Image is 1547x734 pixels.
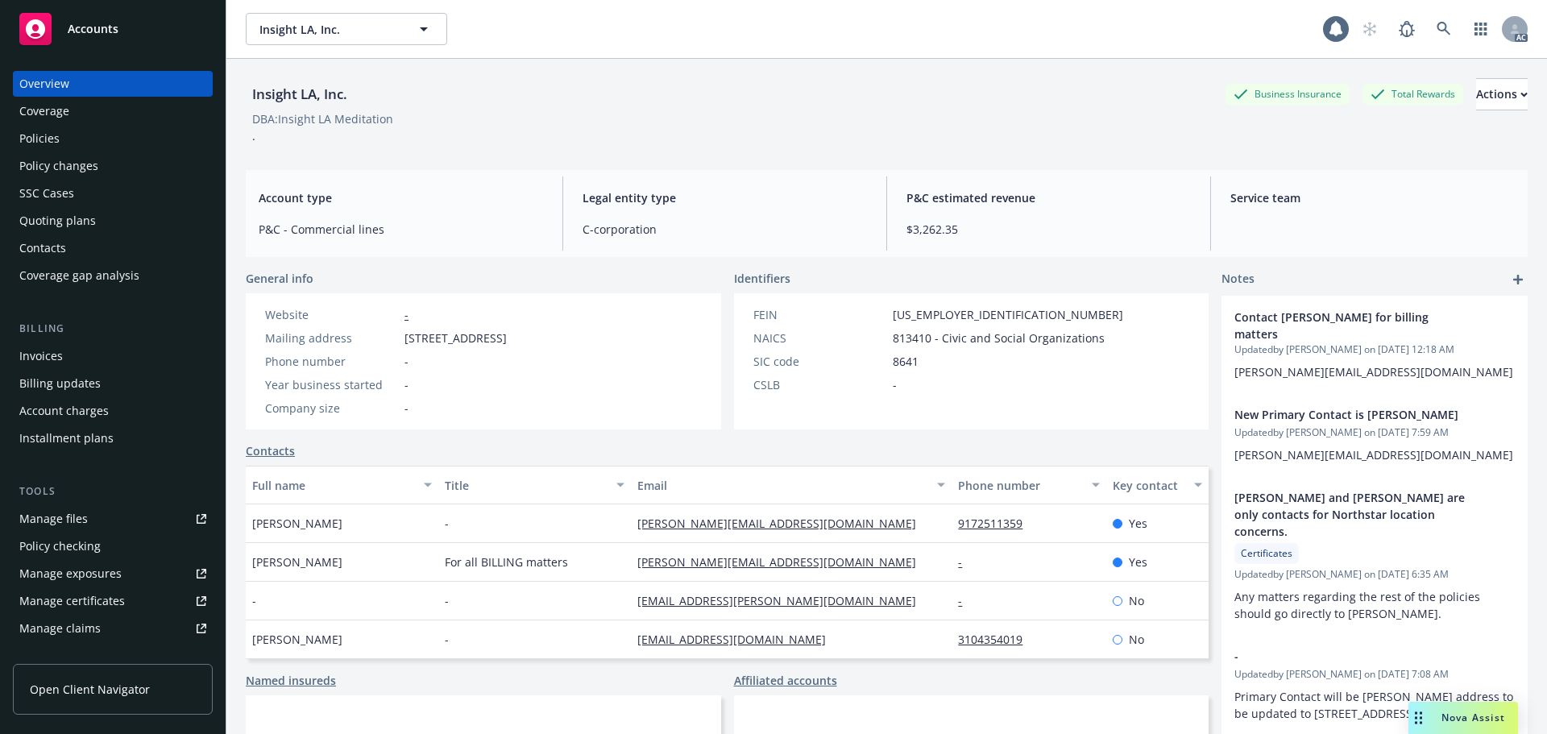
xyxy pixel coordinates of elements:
div: FEIN [753,306,886,323]
div: Coverage gap analysis [19,263,139,288]
a: Policies [13,126,213,151]
div: NAICS [753,330,886,346]
a: [EMAIL_ADDRESS][PERSON_NAME][DOMAIN_NAME] [637,593,929,608]
span: Any matters regarding the rest of the policies should go directly to [PERSON_NAME]. [1234,589,1483,621]
div: SSC Cases [19,180,74,206]
span: - [1234,648,1473,665]
a: Policy changes [13,153,213,179]
button: Actions [1476,78,1528,110]
div: Policy checking [19,533,101,559]
span: [US_EMPLOYER_IDENTIFICATION_NUMBER] [893,306,1123,323]
a: Contacts [13,235,213,261]
div: Mailing address [265,330,398,346]
a: - [404,307,409,322]
span: $3,262.35 [906,221,1191,238]
a: Policy checking [13,533,213,559]
span: For all BILLING matters [445,554,568,570]
div: Manage files [19,506,88,532]
a: Manage claims [13,616,213,641]
span: [PERSON_NAME] [252,554,342,570]
div: Title [445,477,607,494]
div: Installment plans [19,425,114,451]
div: Insight LA, Inc. [246,84,354,105]
span: 813410 - Civic and Social Organizations [893,330,1105,346]
span: - [404,353,409,370]
span: [PERSON_NAME] [252,631,342,648]
a: - [958,593,975,608]
span: No [1129,631,1144,648]
span: . [252,128,255,143]
span: [PERSON_NAME] [252,515,342,532]
span: Yes [1129,554,1147,570]
a: Manage certificates [13,588,213,614]
a: Invoices [13,343,213,369]
div: Tools [13,483,213,500]
span: Certificates [1241,546,1292,561]
div: Contacts [19,235,66,261]
span: - [893,376,897,393]
div: Full name [252,477,414,494]
button: Key contact [1106,466,1209,504]
span: New Primary Contact is [PERSON_NAME] [1234,406,1473,423]
a: Affiliated accounts [734,672,837,689]
span: - [445,515,449,532]
span: General info [246,270,313,287]
div: Website [265,306,398,323]
div: Manage claims [19,616,101,641]
a: 3104354019 [958,632,1035,647]
span: Updated by [PERSON_NAME] on [DATE] 12:18 AM [1234,342,1515,357]
span: Legal entity type [583,189,867,206]
span: Updated by [PERSON_NAME] on [DATE] 7:08 AM [1234,667,1515,682]
span: No [1129,592,1144,609]
div: Phone number [265,353,398,370]
div: New Primary Contact is [PERSON_NAME]Updatedby [PERSON_NAME] on [DATE] 7:59 AM[PERSON_NAME][EMAIL_... [1221,393,1528,476]
button: Phone number [952,466,1105,504]
a: Billing updates [13,371,213,396]
a: Coverage [13,98,213,124]
div: Phone number [958,477,1081,494]
a: Installment plans [13,425,213,451]
span: C-corporation [583,221,867,238]
span: - [445,631,449,648]
a: Contacts [246,442,295,459]
span: Contact [PERSON_NAME] for billing matters [1234,309,1473,342]
span: Accounts [68,23,118,35]
div: Billing updates [19,371,101,396]
div: Contact [PERSON_NAME] for billing mattersUpdatedby [PERSON_NAME] on [DATE] 12:18 AM[PERSON_NAME][... [1221,296,1528,393]
span: Insight LA, Inc. [259,21,399,38]
a: Account charges [13,398,213,424]
span: - [252,592,256,609]
span: Nova Assist [1441,711,1505,724]
div: Drag to move [1408,702,1429,734]
a: Start snowing [1354,13,1386,45]
span: Account type [259,189,543,206]
span: Notes [1221,270,1255,289]
span: [PERSON_NAME][EMAIL_ADDRESS][DOMAIN_NAME] [1234,447,1513,462]
span: Updated by [PERSON_NAME] on [DATE] 6:35 AM [1234,567,1515,582]
div: Total Rewards [1362,84,1463,104]
div: DBA: Insight LA Meditation [252,110,393,127]
a: add [1508,270,1528,289]
div: Billing [13,321,213,337]
div: Manage exposures [19,561,122,587]
a: [EMAIL_ADDRESS][DOMAIN_NAME] [637,632,839,647]
a: SSC Cases [13,180,213,206]
div: Overview [19,71,69,97]
a: Manage exposures [13,561,213,587]
span: Yes [1129,515,1147,532]
div: Policy changes [19,153,98,179]
span: Updated by [PERSON_NAME] on [DATE] 7:59 AM [1234,425,1515,440]
div: Company size [265,400,398,417]
div: Coverage [19,98,69,124]
span: Open Client Navigator [30,681,150,698]
a: Search [1428,13,1460,45]
p: Primary Contact will be [PERSON_NAME] address to be updated to [STREET_ADDRESS][PERSON_NAME] [1234,688,1515,722]
a: [PERSON_NAME][EMAIL_ADDRESS][DOMAIN_NAME] [637,516,929,531]
a: Overview [13,71,213,97]
button: Email [631,466,952,504]
span: [PERSON_NAME] and [PERSON_NAME] are only contacts for Northstar location concerns. [1234,489,1473,540]
div: [PERSON_NAME] and [PERSON_NAME] are only contacts for Northstar location concerns.CertificatesUpd... [1221,476,1528,635]
div: Business Insurance [1226,84,1350,104]
div: Invoices [19,343,63,369]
